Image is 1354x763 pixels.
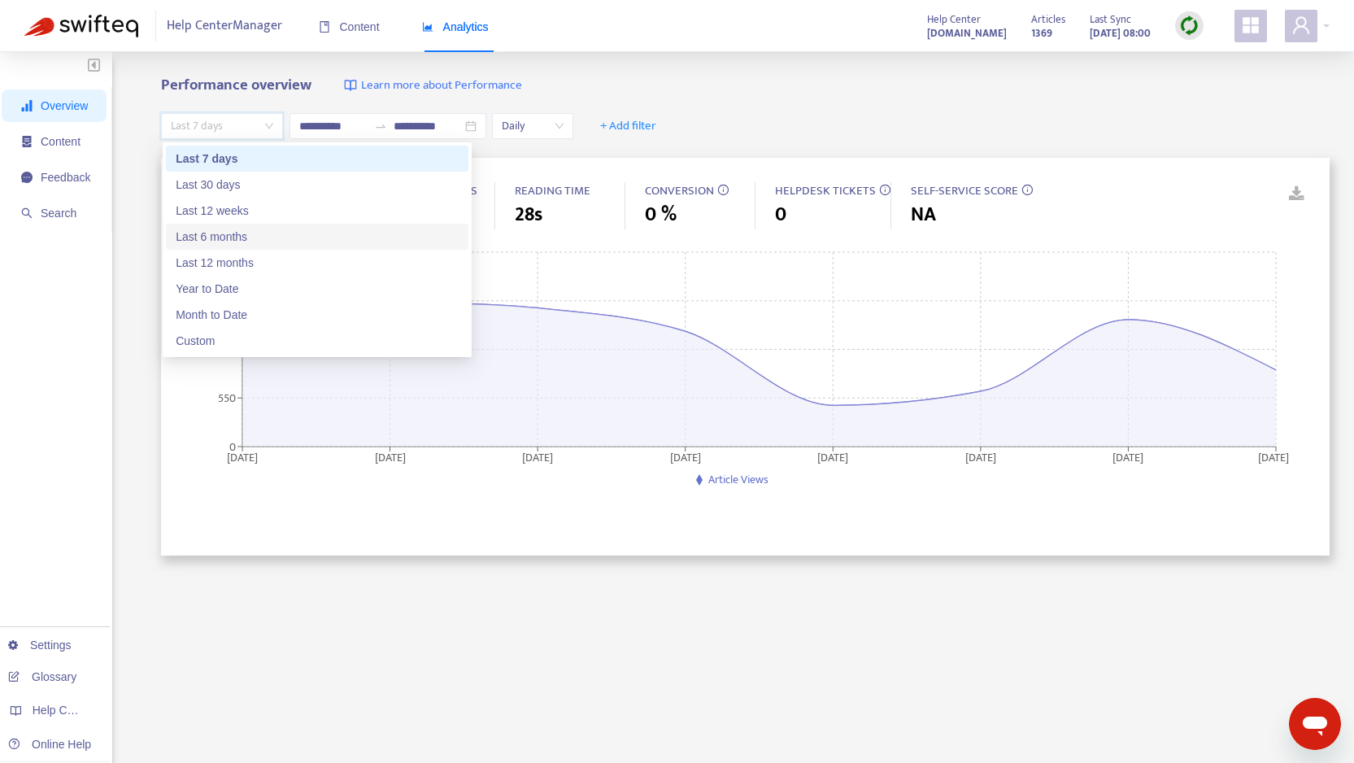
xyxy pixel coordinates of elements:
[24,15,138,37] img: Swifteq
[166,146,468,172] div: Last 7 days
[911,181,1018,201] span: SELF-SERVICE SCORE
[911,200,936,229] span: NA
[1031,24,1052,42] strong: 1369
[218,389,236,408] tspan: 550
[166,302,468,328] div: Month to Date
[176,254,459,272] div: Last 12 months
[927,11,981,28] span: Help Center
[1291,15,1311,35] span: user
[166,250,468,276] div: Last 12 months
[1031,11,1065,28] span: Articles
[8,639,72,652] a: Settings
[645,200,677,229] span: 0 %
[171,114,273,138] span: Last 7 days
[215,340,236,359] tspan: 1100
[422,20,489,33] span: Analytics
[374,120,387,133] span: swap-right
[167,11,282,41] span: Help Center Manager
[161,72,311,98] b: Performance overview
[344,79,357,92] img: image-link
[176,332,459,350] div: Custom
[176,176,459,194] div: Last 30 days
[227,447,258,466] tspan: [DATE]
[600,116,656,136] span: + Add filter
[1113,447,1144,466] tspan: [DATE]
[1241,15,1260,35] span: appstore
[515,200,542,229] span: 28s
[21,136,33,147] span: container
[1179,15,1199,36] img: sync.dc5367851b00ba804db3.png
[588,113,668,139] button: + Add filter
[176,280,459,298] div: Year to Date
[176,306,459,324] div: Month to Date
[775,200,786,229] span: 0
[229,437,236,456] tspan: 0
[41,135,81,148] span: Content
[775,181,876,201] span: HELPDESK TICKETS
[41,207,76,220] span: Search
[166,198,468,224] div: Last 12 weeks
[375,447,406,466] tspan: [DATE]
[927,24,1007,42] a: [DOMAIN_NAME]
[21,207,33,219] span: search
[41,99,88,112] span: Overview
[502,114,564,138] span: Daily
[818,447,849,466] tspan: [DATE]
[422,21,433,33] span: area-chart
[1090,11,1131,28] span: Last Sync
[319,20,380,33] span: Content
[8,670,76,683] a: Glossary
[176,150,459,168] div: Last 7 days
[1289,698,1341,750] iframe: Button to launch messaging window
[708,470,768,489] span: Article Views
[1258,447,1289,466] tspan: [DATE]
[361,76,522,95] span: Learn more about Performance
[166,276,468,302] div: Year to Date
[645,181,714,201] span: CONVERSION
[670,447,701,466] tspan: [DATE]
[8,738,91,751] a: Online Help
[965,447,996,466] tspan: [DATE]
[1090,24,1151,42] strong: [DATE] 08:00
[319,21,330,33] span: book
[33,704,99,717] span: Help Centers
[176,228,459,246] div: Last 6 months
[166,172,468,198] div: Last 30 days
[523,447,554,466] tspan: [DATE]
[344,76,522,95] a: Learn more about Performance
[374,120,387,133] span: to
[41,171,90,184] span: Feedback
[166,224,468,250] div: Last 6 months
[21,100,33,111] span: signal
[21,172,33,183] span: message
[515,181,590,201] span: READING TIME
[176,202,459,220] div: Last 12 weeks
[166,328,468,354] div: Custom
